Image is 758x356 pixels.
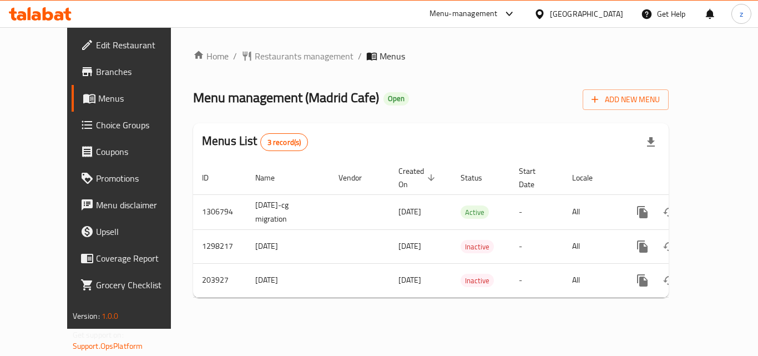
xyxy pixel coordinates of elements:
span: Promotions [96,172,185,185]
li: / [358,49,362,63]
td: [DATE]-cg migration [246,194,330,229]
span: Inactive [461,274,494,287]
span: Coupons [96,145,185,158]
span: Name [255,171,289,184]
span: Choice Groups [96,118,185,132]
td: [DATE] [246,229,330,263]
span: Vendor [338,171,376,184]
span: Edit Restaurant [96,38,185,52]
span: [DATE] [398,273,421,287]
td: - [510,229,563,263]
li: / [233,49,237,63]
span: Grocery Checklist [96,278,185,292]
button: Change Status [656,267,683,294]
a: Edit Restaurant [72,32,194,58]
a: Menus [72,85,194,112]
span: z [740,8,743,20]
a: Grocery Checklist [72,272,194,298]
button: more [629,267,656,294]
td: All [563,194,620,229]
span: [DATE] [398,204,421,219]
span: 3 record(s) [261,137,308,148]
span: Add New Menu [592,93,660,107]
span: Inactive [461,240,494,253]
td: [DATE] [246,263,330,297]
span: Status [461,171,497,184]
a: Upsell [72,218,194,245]
span: Created On [398,164,438,191]
button: more [629,199,656,225]
span: ID [202,171,223,184]
a: Branches [72,58,194,85]
span: Coverage Report [96,252,185,265]
a: Promotions [72,165,194,192]
td: - [510,263,563,297]
td: - [510,194,563,229]
td: All [563,263,620,297]
a: Restaurants management [241,49,353,63]
a: Menu disclaimer [72,192,194,218]
span: Menu disclaimer [96,198,185,212]
span: Menus [98,92,185,105]
a: Coupons [72,138,194,165]
span: Branches [96,65,185,78]
span: Locale [572,171,607,184]
td: 203927 [193,263,246,297]
span: Get support on: [73,328,124,342]
span: 1.0.0 [102,309,119,323]
nav: breadcrumb [193,49,669,63]
a: Support.OpsPlatform [73,339,143,353]
a: Home [193,49,229,63]
td: All [563,229,620,263]
td: 1306794 [193,194,246,229]
td: 1298217 [193,229,246,263]
button: more [629,233,656,260]
span: Active [461,206,489,219]
th: Actions [620,161,745,195]
span: Restaurants management [255,49,353,63]
div: Menu-management [429,7,498,21]
span: Start Date [519,164,550,191]
button: Add New Menu [583,89,669,110]
div: Active [461,205,489,219]
span: [DATE] [398,239,421,253]
div: Export file [638,129,664,156]
table: enhanced table [193,161,745,298]
h2: Menus List [202,133,308,151]
button: Change Status [656,233,683,260]
button: Change Status [656,199,683,225]
span: Version: [73,309,100,323]
span: Menus [380,49,405,63]
span: Open [383,94,409,103]
span: Upsell [96,225,185,238]
div: Open [383,92,409,106]
a: Choice Groups [72,112,194,138]
div: [GEOGRAPHIC_DATA] [550,8,623,20]
a: Coverage Report [72,245,194,272]
span: Menu management ( Madrid Cafe ) [193,85,379,110]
